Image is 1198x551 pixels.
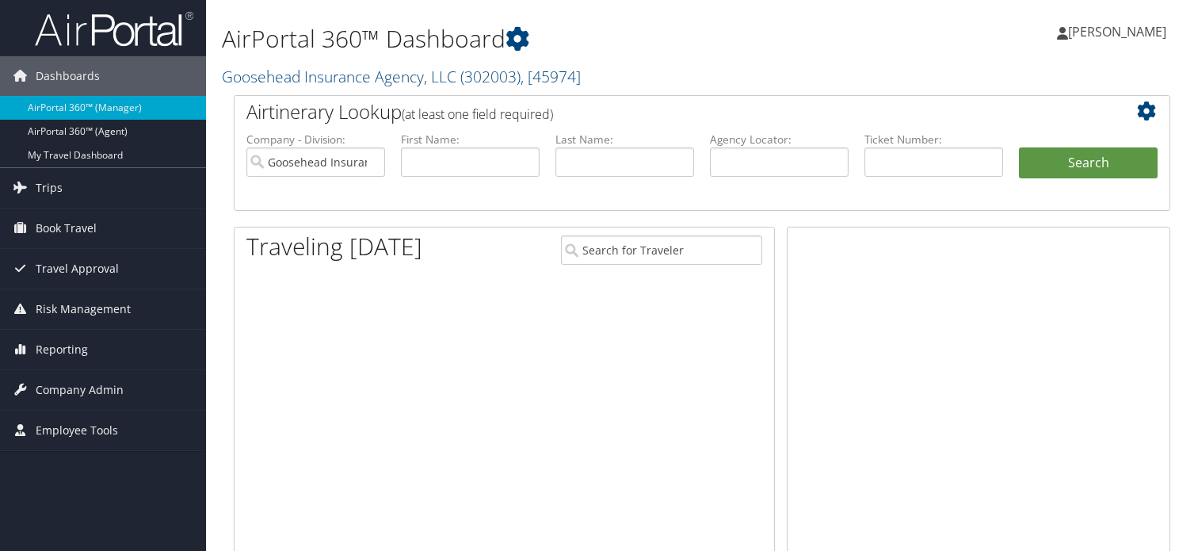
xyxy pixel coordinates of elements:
span: Travel Approval [36,249,119,289]
span: Reporting [36,330,88,369]
span: Risk Management [36,289,131,329]
span: Book Travel [36,209,97,248]
h1: Traveling [DATE] [246,230,422,263]
span: Dashboards [36,56,100,96]
span: , [ 45974 ] [521,66,581,87]
label: Ticket Number: [864,132,1003,147]
span: Trips [36,168,63,208]
h1: AirPortal 360™ Dashboard [222,22,862,55]
span: Employee Tools [36,411,118,450]
label: Agency Locator: [710,132,849,147]
label: Company - Division: [246,132,385,147]
button: Search [1019,147,1158,179]
h2: Airtinerary Lookup [246,98,1080,125]
span: (at least one field required) [402,105,553,123]
img: airportal-logo.png [35,10,193,48]
span: Company Admin [36,370,124,410]
a: Goosehead Insurance Agency, LLC [222,66,581,87]
input: Search for Traveler [561,235,762,265]
label: Last Name: [555,132,694,147]
a: [PERSON_NAME] [1057,8,1182,55]
span: [PERSON_NAME] [1068,23,1166,40]
label: First Name: [401,132,540,147]
span: ( 302003 ) [460,66,521,87]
